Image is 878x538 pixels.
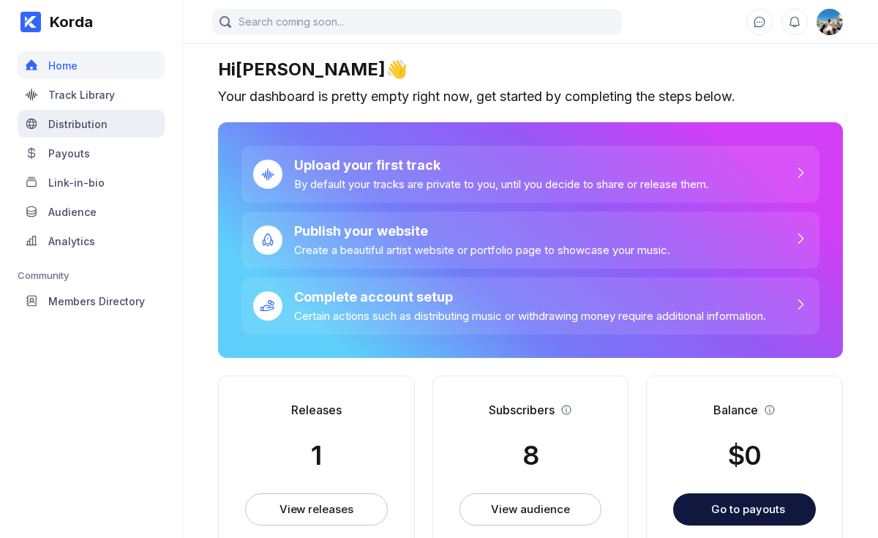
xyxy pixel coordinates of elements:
[245,493,388,526] button: View releases
[489,403,555,417] div: Subscribers
[18,198,165,227] a: Audience
[241,146,819,203] a: Upload your first trackBy default your tracks are private to you, until you decide to share or re...
[41,13,93,31] div: Korda
[711,502,785,516] div: Go to payouts
[48,118,108,130] div: Distribution
[18,287,165,316] a: Members Directory
[241,277,819,335] a: Complete account setupCertain actions such as distributing music or withdrawing money require add...
[48,89,115,101] div: Track Library
[294,243,670,257] div: Create a beautiful artist website or portfolio page to showcase your music.
[294,309,766,323] div: Certain actions such as distributing music or withdrawing money require additional information.
[48,176,105,189] div: Link-in-bio
[18,227,165,256] a: Analytics
[18,81,165,110] a: Track Library
[48,295,145,307] div: Members Directory
[212,9,622,35] input: Search coming soon...
[218,59,843,80] div: Hi [PERSON_NAME] 👋
[294,223,670,239] div: Publish your website
[48,59,78,72] div: Home
[279,502,353,517] div: View releases
[673,493,816,526] button: Go to payouts
[459,493,602,526] button: View audience
[18,51,165,81] a: Home
[817,9,843,35] img: 160x160
[18,269,165,281] div: Community
[218,89,843,105] div: Your dashboard is pretty empty right now, get started by completing the steps below.
[294,289,766,305] div: Complete account setup
[713,403,758,417] div: Balance
[294,177,709,191] div: By default your tracks are private to you, until you decide to share or release them.
[48,235,95,247] div: Analytics
[18,110,165,139] a: Distribution
[817,9,843,35] div: Orin
[522,439,539,471] div: 8
[48,206,97,218] div: Audience
[241,212,819,269] a: Publish your websiteCreate a beautiful artist website or portfolio page to showcase your music.
[294,157,709,173] div: Upload your first track
[18,139,165,168] a: Payouts
[48,147,90,160] div: Payouts
[291,403,342,417] div: Releases
[491,502,569,517] div: View audience
[18,168,165,198] a: Link-in-bio
[728,439,761,471] div: $ 0
[311,439,321,471] div: 1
